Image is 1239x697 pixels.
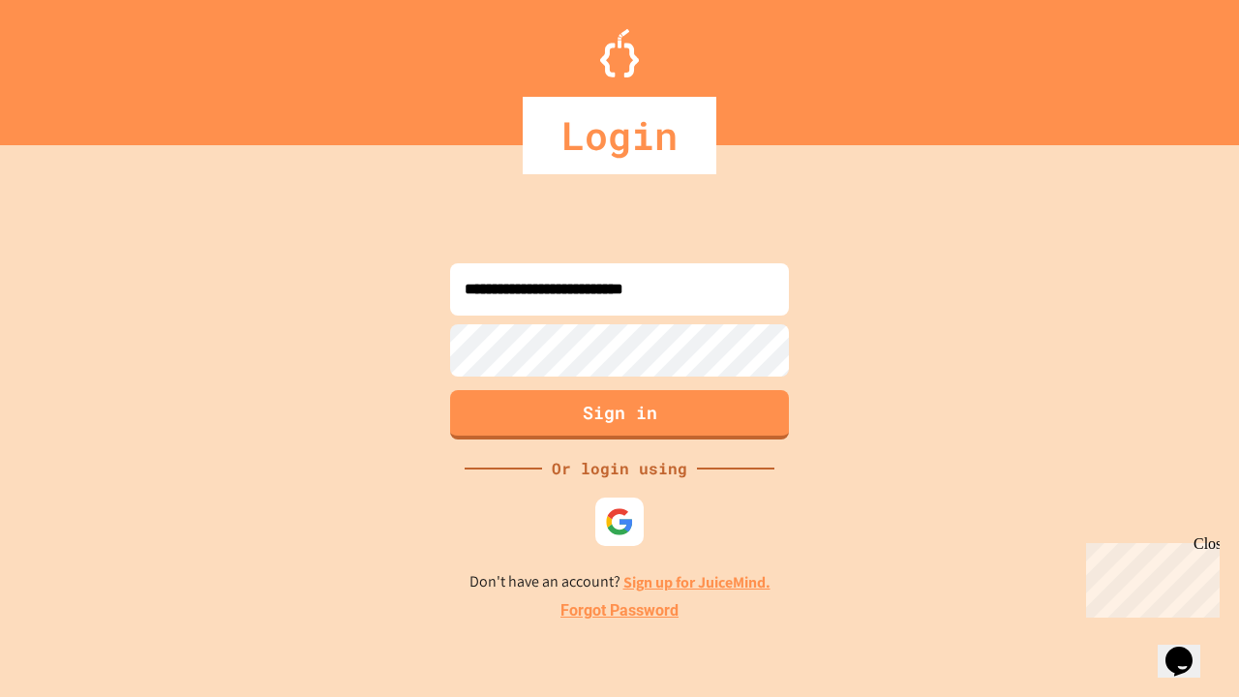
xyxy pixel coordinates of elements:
[605,507,634,536] img: google-icon.svg
[623,572,771,592] a: Sign up for JuiceMind.
[560,599,679,622] a: Forgot Password
[8,8,134,123] div: Chat with us now!Close
[450,390,789,439] button: Sign in
[469,570,771,594] p: Don't have an account?
[600,29,639,77] img: Logo.svg
[542,457,697,480] div: Or login using
[1158,620,1220,678] iframe: chat widget
[1078,535,1220,618] iframe: chat widget
[523,97,716,174] div: Login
